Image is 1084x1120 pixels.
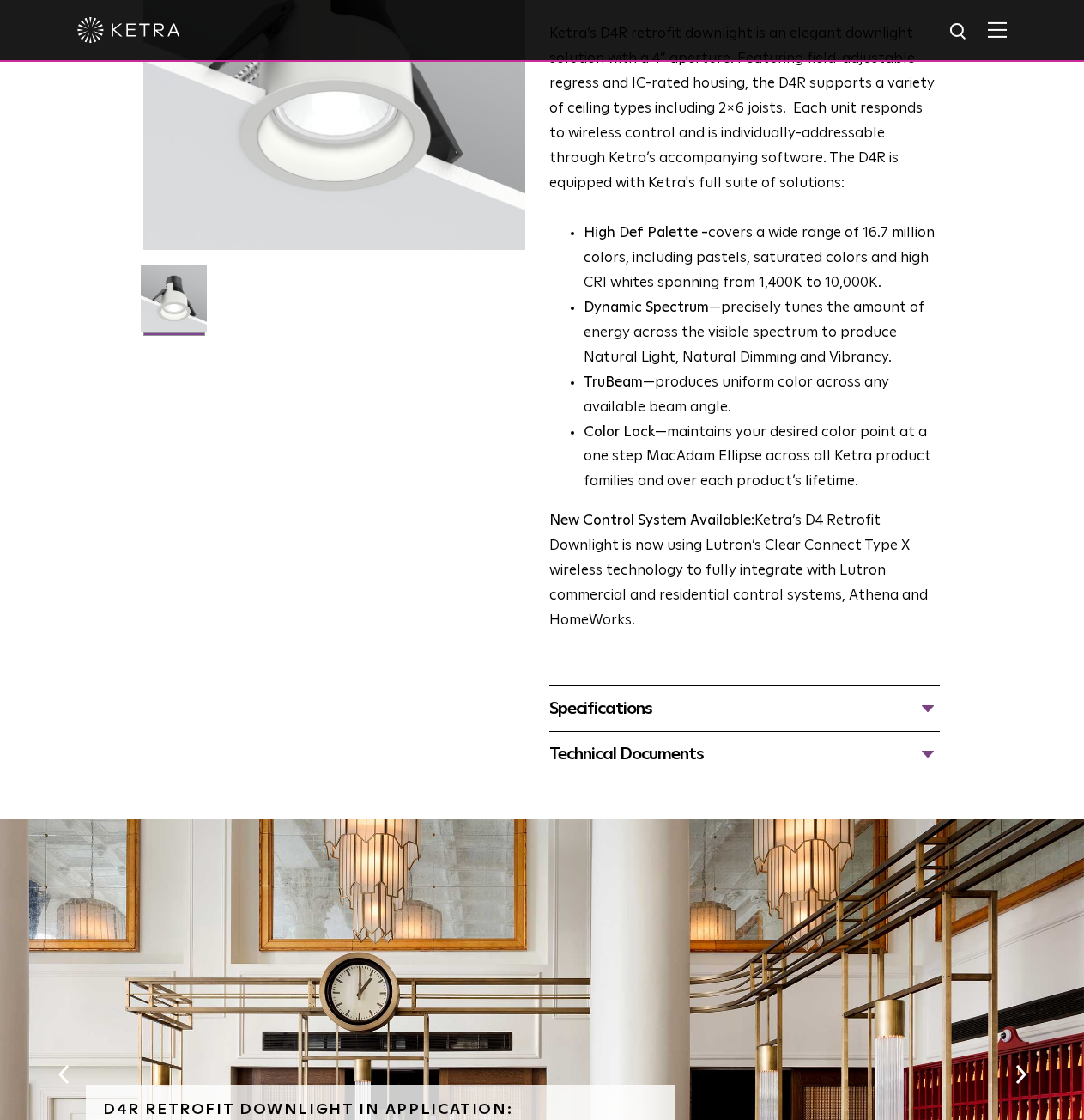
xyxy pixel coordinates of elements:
[584,425,655,440] strong: Color Lock
[55,1063,72,1086] button: Previous
[549,740,940,768] div: Technical Documents
[77,17,180,43] img: ketra-logo-2019-white
[584,371,940,421] li: —produces uniform color across any available beam angle.
[549,514,754,528] strong: New Control System Available:
[141,265,207,344] img: D4R Retrofit Downlight
[584,375,643,390] strong: TruBeam
[103,1102,657,1117] h6: D4R Retrofit Downlight in Application:
[549,695,940,722] div: Specifications
[584,296,940,371] li: —precisely tunes the amount of energy across the visible spectrum to produce Natural Light, Natur...
[549,22,940,196] p: Ketra’s D4R retrofit downlight is an elegant downlight solution with a 4” aperture. Featuring fie...
[584,226,708,240] strong: High Def Palette -
[988,21,1007,38] img: Hamburger%20Nav.svg
[584,222,940,296] p: covers a wide range of 16.7 million colors, including pastels, saturated colors and high CRI whit...
[584,421,940,496] li: —maintains your desired color point at a one step MacAdam Ellipse across all Ketra product famili...
[549,509,940,633] p: Ketra’s D4 Retrofit Downlight is now using Lutron’s Clear Connect Type X wireless technology to f...
[584,301,709,315] strong: Dynamic Spectrum
[948,21,970,43] img: search icon
[1012,1063,1029,1086] button: Next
